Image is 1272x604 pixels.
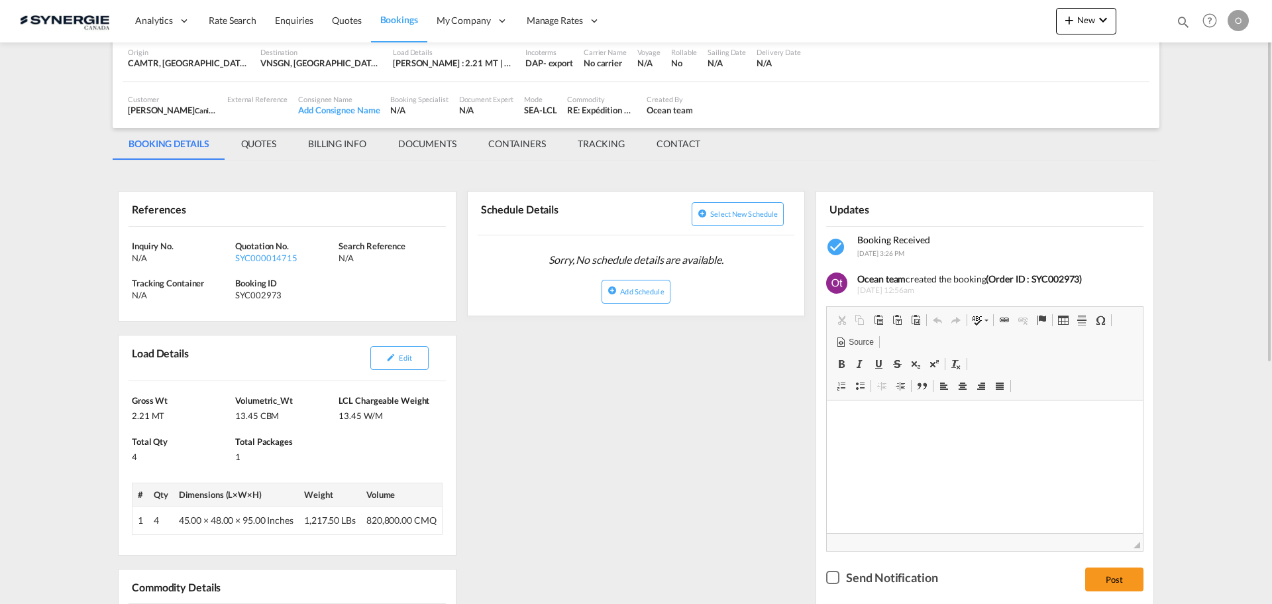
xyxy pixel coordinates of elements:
[1228,10,1249,31] div: O
[637,57,661,69] div: N/A
[873,377,891,394] a: Decrease Indent
[935,377,953,394] a: Align Left
[888,355,906,373] a: Strike Through
[235,406,335,422] div: 13.45 CBM
[459,104,514,116] div: N/A
[525,47,573,57] div: Incoterms
[708,57,746,69] div: N/A
[393,57,515,69] div: [PERSON_NAME] : 2.21 MT | Volumetric Wt : 13.45 CBM | Chargeable Wt : 13.45 W/M
[235,289,335,301] div: SYC002973
[567,94,636,104] div: Commodity
[857,249,904,257] span: [DATE] 3:26 PM
[174,483,299,507] th: Dimensions (L×W×H)
[584,47,627,57] div: Carrier Name
[304,514,356,526] span: 1,217.50 LBs
[869,355,888,373] a: Underline (Ctrl+U)
[995,312,1014,329] a: Link (Ctrl+K)
[1176,15,1191,34] div: icon-magnify
[857,272,1134,286] div: created the booking
[380,14,418,25] span: Bookings
[543,247,729,272] span: Sorry, No schedule details are available.
[298,104,380,116] div: Add Consignee Name
[113,128,225,160] md-tab-item: BOOKING DETAILS
[608,286,617,295] md-icon: icon-plus-circle
[132,241,174,251] span: Inquiry No.
[906,312,925,329] a: Paste from Word
[132,483,148,507] th: #
[1061,15,1111,25] span: New
[832,377,851,394] a: Insert/Remove Numbered List
[225,128,292,160] md-tab-item: QUOTES
[947,312,965,329] a: Redo (Ctrl+Y)
[826,272,847,294] img: gQrapAAAABklEQVQDABJkUIhadMHAAAAAAElFTkSuQmCC
[129,341,194,375] div: Load Details
[366,514,437,526] span: 820,800.00 CMQ
[1134,542,1140,548] span: Resize
[235,448,335,463] div: 1
[1198,9,1221,32] span: Help
[332,15,361,26] span: Quotes
[390,94,448,104] div: Booking Specialist
[393,47,515,57] div: Load Details
[827,400,1143,533] iframe: Editor, editor2
[132,289,232,301] div: N/A
[10,534,56,584] iframe: Chat
[986,273,1082,284] b: (Order ID : SYC002973)
[1032,312,1051,329] a: Anchor
[925,355,943,373] a: Superscript
[584,57,627,69] div: No carrier
[857,285,1134,296] span: [DATE] 12:56am
[209,15,256,26] span: Rate Search
[891,377,910,394] a: Increase Indent
[459,94,514,104] div: Document Expert
[113,128,716,160] md-pagination-wrapper: Use the left and right arrow keys to navigate between tabs
[710,210,778,218] span: Select new schedule
[947,355,965,373] a: Remove Format
[671,47,697,57] div: Rollable
[1073,312,1091,329] a: Insert Horizontal Line
[235,278,277,288] span: Booking ID
[339,241,405,251] span: Search Reference
[671,57,697,69] div: No
[969,312,992,329] a: Spell Check As You Type
[135,14,173,27] span: Analytics
[851,355,869,373] a: Italic (Ctrl+I)
[847,337,873,348] span: Source
[708,47,746,57] div: Sailing Date
[832,333,877,351] a: Source
[1091,312,1110,329] a: Insert Special Character
[148,483,174,507] th: Qty
[370,346,429,370] button: icon-pencilEdit
[478,197,633,229] div: Schedule Details
[647,104,692,116] div: Ocean team
[990,377,1009,394] a: Justify
[132,252,232,264] div: N/A
[128,47,250,57] div: Origin
[1056,8,1116,34] button: icon-plus 400-fgNewicon-chevron-down
[832,312,851,329] a: Cut (Ctrl+X)
[298,94,380,104] div: Consignee Name
[913,377,931,394] a: Block Quote
[869,312,888,329] a: Paste (Ctrl+V)
[524,104,556,116] div: SEA-LCL
[543,57,573,69] div: - export
[826,237,847,258] md-icon: icon-checkbox-marked-circle
[339,252,439,264] div: N/A
[567,104,636,116] div: RE: Expédition Xinke Tools, Vietnam - Shipping #92194
[132,278,204,288] span: Tracking Container
[846,570,937,586] div: Send Notification
[437,14,491,27] span: My Company
[128,94,217,104] div: Customer
[832,355,851,373] a: Bold (Ctrl+B)
[562,128,641,160] md-tab-item: TRACKING
[637,47,661,57] div: Voyage
[1014,312,1032,329] a: Unlink
[260,57,382,69] div: VNSGN, Ho Chi Minh City, Viet Nam, South East Asia, Asia Pacific
[292,128,382,160] md-tab-item: BILLING INFO
[527,14,583,27] span: Manage Rates
[339,395,429,406] span: LCL Chargeable Weight
[361,483,442,507] th: Volume
[851,312,869,329] a: Copy (Ctrl+C)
